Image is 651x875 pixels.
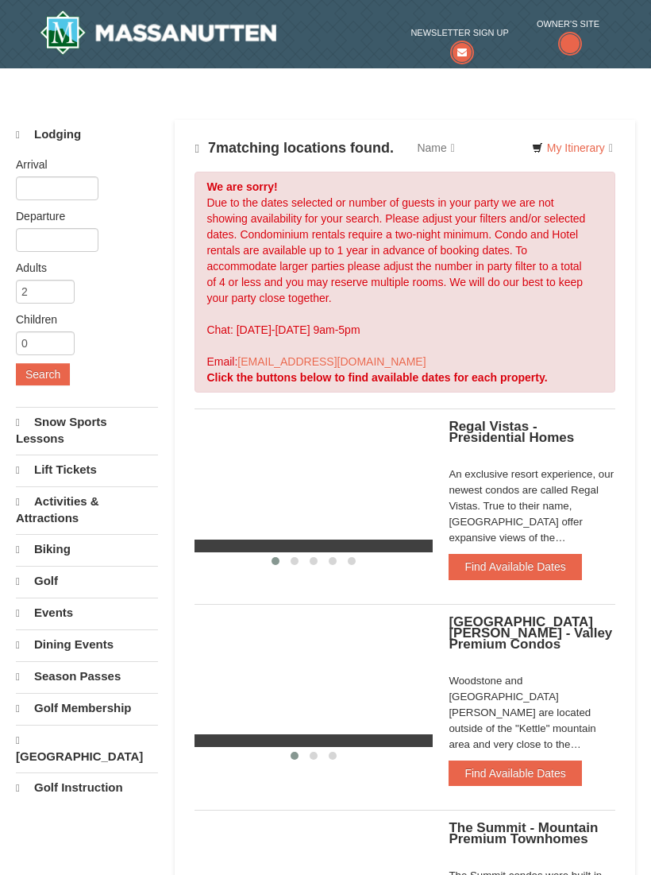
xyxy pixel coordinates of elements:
img: Massanutten Resort Logo [40,10,276,55]
a: Golf Membership [16,693,158,723]
strong: Click the buttons below to find available dates for each property. [206,371,547,384]
div: Due to the dates selected or number of guests in your party we are not showing availability for y... [195,172,615,393]
a: Golf Instruction [16,772,158,803]
a: Lift Tickets [16,455,158,485]
a: Season Passes [16,661,158,691]
label: Children [16,312,146,327]
a: My Itinerary [522,136,623,160]
a: [EMAIL_ADDRESS][DOMAIN_NAME] [237,355,426,368]
a: Massanutten Resort [40,10,276,55]
span: Owner's Site [537,16,599,32]
a: Events [16,598,158,628]
a: Activities & Attractions [16,486,158,532]
a: Lodging [16,120,158,149]
a: [GEOGRAPHIC_DATA] [16,725,158,771]
div: An exclusive resort experience, our newest condos are called Regal Vistas. True to their name, [G... [449,467,615,546]
a: Snow Sports Lessons [16,407,158,453]
a: Golf [16,566,158,596]
label: Arrival [16,157,146,172]
a: Newsletter Sign Up [410,25,508,57]
button: Search [16,363,70,385]
div: Woodstone and [GEOGRAPHIC_DATA][PERSON_NAME] are located outside of the "Kettle" mountain area an... [449,673,615,753]
a: Dining Events [16,629,158,660]
a: Name [405,132,466,164]
a: Owner's Site [537,16,599,57]
button: Find Available Dates [449,761,581,786]
label: Departure [16,208,146,224]
button: Find Available Dates [449,554,581,579]
strong: We are sorry! [206,180,277,193]
span: Regal Vistas - Presidential Homes [449,419,574,445]
label: Adults [16,260,146,276]
span: [GEOGRAPHIC_DATA][PERSON_NAME] - Valley Premium Condos [449,614,612,652]
span: The Summit - Mountain Premium Townhomes [449,820,598,846]
a: Biking [16,534,158,564]
span: Newsletter Sign Up [410,25,508,41]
